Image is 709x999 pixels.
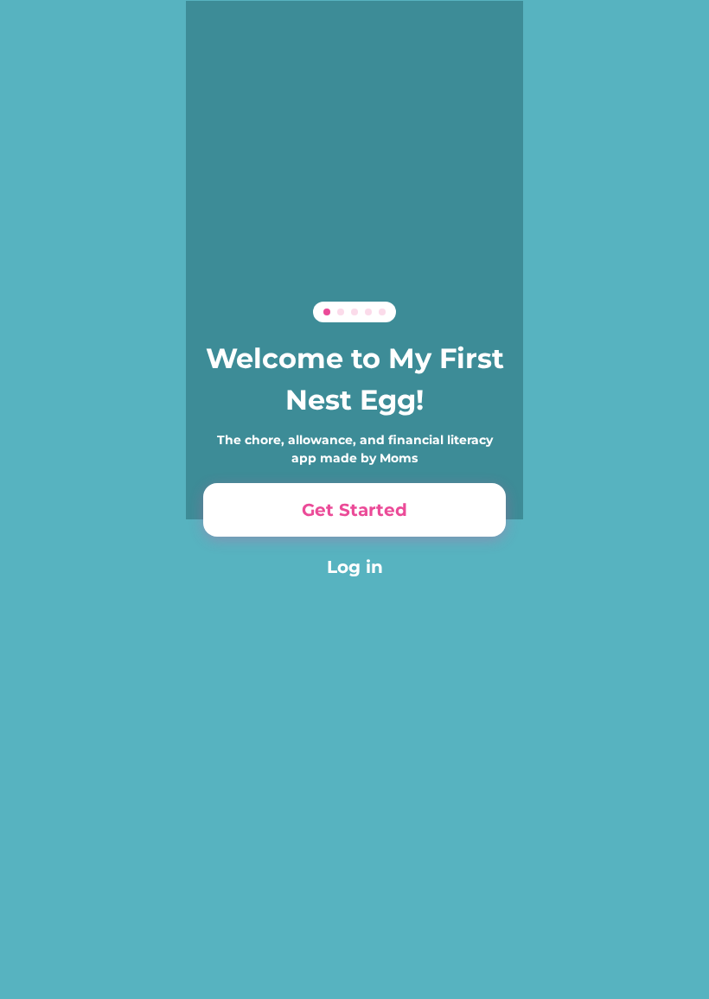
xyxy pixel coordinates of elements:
div: The chore, allowance, and financial literacy app made by Moms [203,431,506,468]
button: Get Started [203,483,506,537]
img: yH5BAEAAAAALAAAAAABAAEAAAIBRAA7 [247,72,462,286]
img: yH5BAEAAAAALAAAAAABAAEAAAIBRAA7 [244,22,465,56]
button: Log in [203,554,506,580]
h3: Welcome to My First Nest Egg! [203,338,506,421]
